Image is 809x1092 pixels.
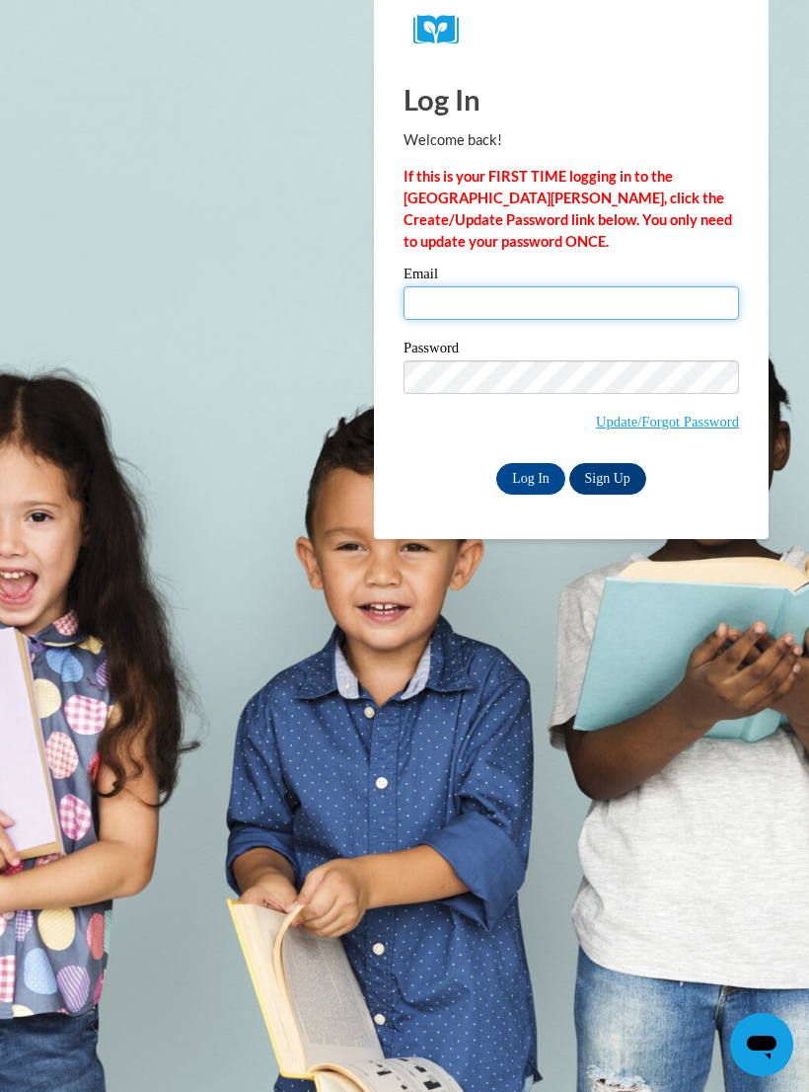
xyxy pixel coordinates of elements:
[404,267,739,286] label: Email
[413,15,729,45] a: COX Campus
[404,168,732,250] strong: If this is your FIRST TIME logging in to the [GEOGRAPHIC_DATA][PERSON_NAME], click the Create/Upd...
[404,341,739,360] label: Password
[404,129,739,151] p: Welcome back!
[569,463,646,495] a: Sign Up
[730,1013,793,1076] iframe: Button to launch messaging window
[596,414,739,429] a: Update/Forgot Password
[404,79,739,119] h1: Log In
[413,15,473,45] img: Logo brand
[496,463,565,495] input: Log In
